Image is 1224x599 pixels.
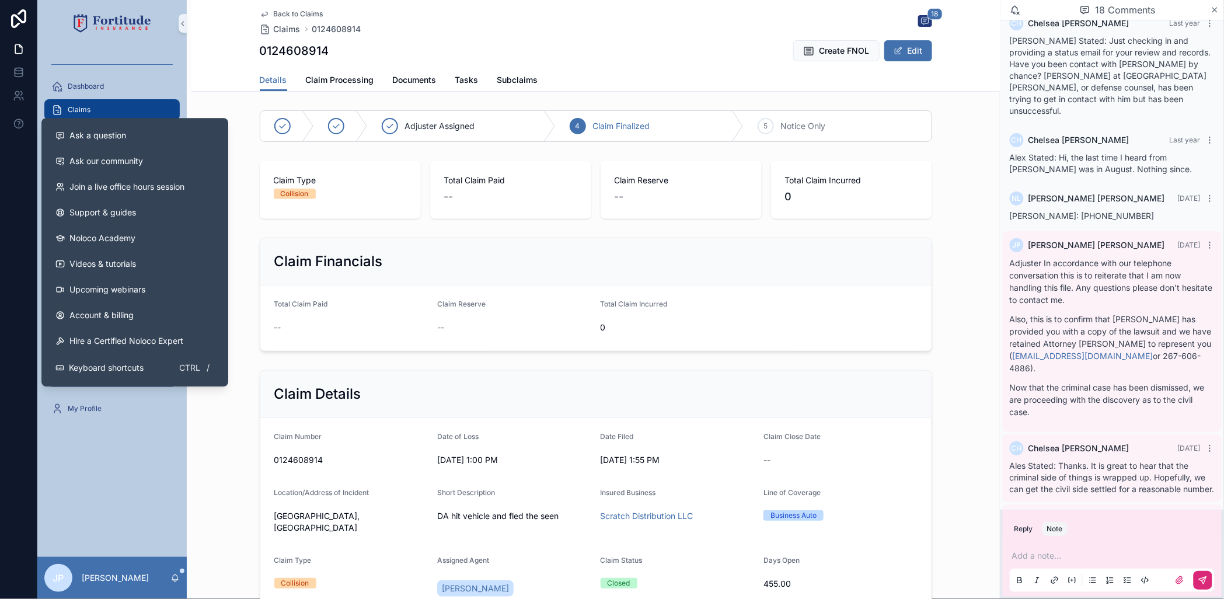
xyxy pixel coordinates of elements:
div: Collision [281,578,309,588]
a: Back to Claims [260,9,323,19]
span: Dashboard [68,82,104,91]
span: Details [260,74,287,86]
span: Claim Status [601,556,643,565]
span: -- [763,454,770,466]
span: Documents [393,74,437,86]
span: Support & guides [69,207,136,218]
span: 5 [763,121,768,131]
span: Line of Coverage [763,488,821,497]
a: Subclaims [497,69,538,93]
span: [PERSON_NAME]: [PHONE_NUMBER] [1010,211,1155,221]
span: Claim Reserve [437,299,486,308]
span: Ask a question [69,130,126,141]
button: Create FNOL [793,40,880,61]
span: Upcoming webinars [69,284,145,295]
span: NL [1012,194,1021,203]
span: Last year [1170,135,1201,144]
button: Ask a question [46,123,224,148]
span: 455.00 [763,578,918,590]
span: / [204,363,213,372]
span: Last year [1170,19,1201,27]
a: Claims [260,23,301,35]
span: Date of Loss [437,432,479,441]
a: Ask our community [46,148,224,174]
span: CH [1012,444,1022,453]
span: Chelsea [PERSON_NAME] [1028,18,1129,29]
span: [PERSON_NAME] [PERSON_NAME] [1028,239,1165,251]
a: 0124608914 [312,23,361,35]
button: Note [1042,522,1068,536]
span: Days Open [763,556,800,565]
span: Total Claim Incurred [601,299,668,308]
a: Videos & tutorials [46,251,224,277]
p: Adjuster In accordance with our telephone conversation this is to reiterate that I am now handlin... [1010,257,1215,306]
div: Closed [608,578,630,588]
a: Claims [44,99,180,120]
span: Ask our community [69,155,143,167]
span: 4 [576,121,580,131]
span: Hire a Certified Noloco Expert [69,335,183,347]
span: [PERSON_NAME] [PERSON_NAME] [1028,193,1165,204]
span: Adjuster Assigned [405,120,475,132]
span: Subclaims [497,74,538,86]
div: Note [1047,524,1063,534]
span: [PERSON_NAME] Stated: Just checking in and providing a status email for your review and records. ... [1010,36,1211,116]
div: scrollable content [37,47,187,434]
span: -- [615,189,624,205]
a: Account & billing [46,302,224,328]
span: Claim Number [274,432,322,441]
div: Business Auto [770,510,817,521]
a: Support & guides [46,200,224,225]
h2: Claim Details [274,385,361,403]
span: My Profile [68,404,102,413]
a: Dashboard [44,76,180,97]
span: Alex Stated: Hi, the last time I heard from [PERSON_NAME] was in August. Nothing since. [1010,152,1192,174]
a: Documents [393,69,437,93]
span: 0 [785,189,918,205]
span: Claim Type [274,175,407,186]
span: [DATE] [1178,444,1201,452]
span: [DATE] [1178,241,1201,249]
span: Notice Only [781,120,826,132]
span: -- [437,322,444,333]
a: Upcoming webinars [46,277,224,302]
a: Tasks [455,69,479,93]
span: 0124608914 [274,454,428,466]
span: 18 [927,8,943,20]
a: Noloco Academy [46,225,224,251]
span: 0 [601,322,755,333]
span: CH [1012,135,1022,145]
span: Date Filed [601,432,634,441]
span: Account & billing [69,309,134,321]
span: -- [274,322,281,333]
span: Claim Reserve [615,175,748,186]
span: Claims [68,105,90,114]
button: Hire a Certified Noloco Expert [46,328,224,354]
a: Scratch Distribution LLC [601,510,693,522]
span: Chelsea [PERSON_NAME] [1028,134,1129,146]
span: Join a live office hours session [69,181,184,193]
span: JP [1013,241,1021,250]
span: [PERSON_NAME] [442,583,509,594]
a: [PERSON_NAME] [437,580,514,597]
span: Create FNOL [820,45,870,57]
a: Claim Processing [306,69,374,93]
span: Noloco Academy [69,232,135,244]
span: [GEOGRAPHIC_DATA], [GEOGRAPHIC_DATA] [274,510,428,534]
span: Back to Claims [274,9,323,19]
span: JP [53,571,64,585]
span: -- [444,189,454,205]
span: Claims [274,23,301,35]
span: [DATE] 1:00 PM [437,454,591,466]
p: Now that the criminal case has been dismissed, we are proceeding with the discovery as to the civ... [1010,381,1215,418]
span: Ales Stated: Thanks. It is great to hear that the criminal side of things is wrapped up. Hopefull... [1010,461,1215,494]
span: Chelsea [PERSON_NAME] [1028,443,1129,454]
p: Also, this is to confirm that [PERSON_NAME] has provided you with a copy of the lawsuit and we ha... [1010,313,1215,374]
span: DA hit vehicle and fled the seen [437,510,591,522]
button: Edit [884,40,932,61]
span: Location/Address of Incident [274,488,369,497]
span: Claim Finalized [593,120,650,132]
span: Videos & tutorials [69,258,136,270]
